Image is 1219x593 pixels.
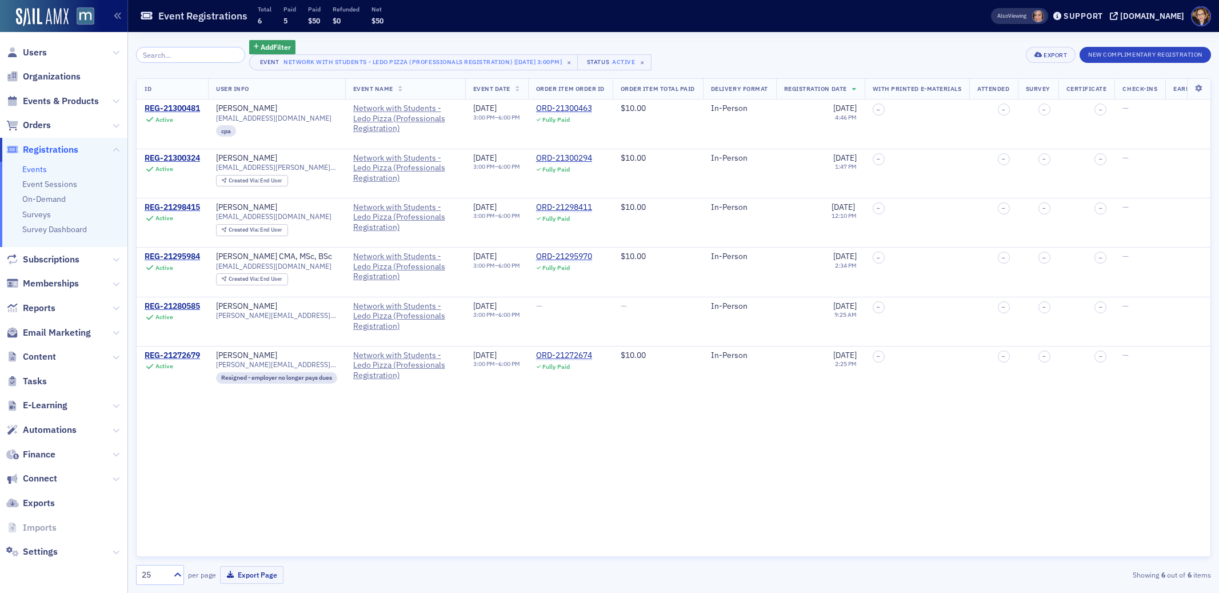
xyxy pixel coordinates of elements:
div: Fully Paid [542,264,570,272]
a: SailAMX [16,8,69,26]
a: Registrations [6,144,78,156]
span: – [1042,254,1046,261]
a: REG-21300481 [145,104,200,114]
span: [EMAIL_ADDRESS][DOMAIN_NAME] [216,212,331,221]
a: Imports [6,522,57,534]
span: – [1002,205,1005,212]
div: Active [155,165,173,173]
span: With Printed E-Materials [873,85,962,93]
a: Events [22,164,47,174]
p: Paid [283,5,296,13]
strong: 6 [1159,570,1167,580]
span: – [1042,353,1046,360]
time: 3:00 PM [473,360,495,368]
span: Created Via : [229,226,261,233]
span: Imports [23,522,57,534]
span: – [1042,205,1046,212]
span: × [637,57,648,67]
button: AddFilter [249,40,296,54]
span: – [877,353,880,360]
a: REG-21295984 [145,252,200,262]
a: Memberships [6,277,79,290]
span: [DATE] [473,251,497,261]
span: — [1122,251,1129,261]
span: [DATE] [473,301,497,311]
p: Total [258,5,271,13]
span: Network with Students - Ledo Pizza (Professionals Registration) [353,202,457,233]
a: Finance [6,448,55,461]
a: REG-21298415 [145,202,200,213]
a: On-Demand [22,194,66,204]
span: × [564,57,574,67]
span: Order Item Total Paid [621,85,695,93]
div: Support [1064,11,1103,21]
span: Event Name [353,85,393,93]
span: [EMAIL_ADDRESS][DOMAIN_NAME] [216,262,331,270]
span: Settings [23,546,58,558]
span: – [1042,156,1046,162]
span: – [1002,156,1005,162]
a: Tasks [6,375,47,388]
span: Reports [23,302,55,315]
span: – [1099,156,1102,162]
span: Automations [23,424,77,436]
span: Add Filter [261,42,291,52]
a: REG-21280585 [145,301,200,312]
a: ORD-21295970 [536,252,592,262]
div: Active [155,214,173,222]
span: $50 [371,16,383,25]
div: Fully Paid [542,363,570,371]
a: E-Learning [6,399,67,412]
span: – [1002,254,1005,261]
button: Export [1026,47,1076,63]
button: [DOMAIN_NAME] [1110,12,1188,20]
span: Memberships [23,277,79,290]
span: – [1002,106,1005,113]
time: 6:00 PM [498,212,520,220]
div: cpa [216,125,236,137]
div: Status [586,58,610,66]
a: Email Marketing [6,327,91,339]
div: Active [155,363,173,370]
span: $10.00 [621,350,646,360]
div: Created Via: End User [216,224,288,236]
span: – [1002,304,1005,311]
span: Check-Ins [1122,85,1157,93]
div: End User [229,178,283,184]
a: Orders [6,119,51,132]
span: – [1042,304,1046,311]
span: Connect [23,472,57,485]
img: SailAMX [77,7,94,25]
time: 1:47 PM [835,162,857,170]
span: Attended [977,85,1009,93]
span: Viewing [997,12,1026,20]
span: Certificate [1066,85,1107,93]
span: [DATE] [833,301,857,311]
time: 2:25 PM [835,360,857,368]
input: Search… [136,47,245,63]
span: Events & Products [23,95,99,108]
span: Finance [23,448,55,461]
div: Network with Students - Ledo Pizza (Professionals Registration) [[DATE] 3:00pm] [283,56,562,67]
div: ORD-21300294 [536,153,592,164]
div: Active [155,116,173,124]
span: – [1002,353,1005,360]
span: Profile [1191,6,1211,26]
a: [PERSON_NAME] [216,104,277,114]
div: In-Person [711,153,768,164]
a: Organizations [6,70,81,83]
span: Created Via : [229,177,261,184]
div: Fully Paid [542,166,570,173]
div: [PERSON_NAME] [216,202,277,213]
a: Exports [6,497,55,510]
a: Reports [6,302,55,315]
div: Fully Paid [542,116,570,124]
div: Created Via: End User [216,273,288,285]
div: In-Person [711,202,768,213]
span: Orders [23,119,51,132]
span: [DATE] [833,103,857,113]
